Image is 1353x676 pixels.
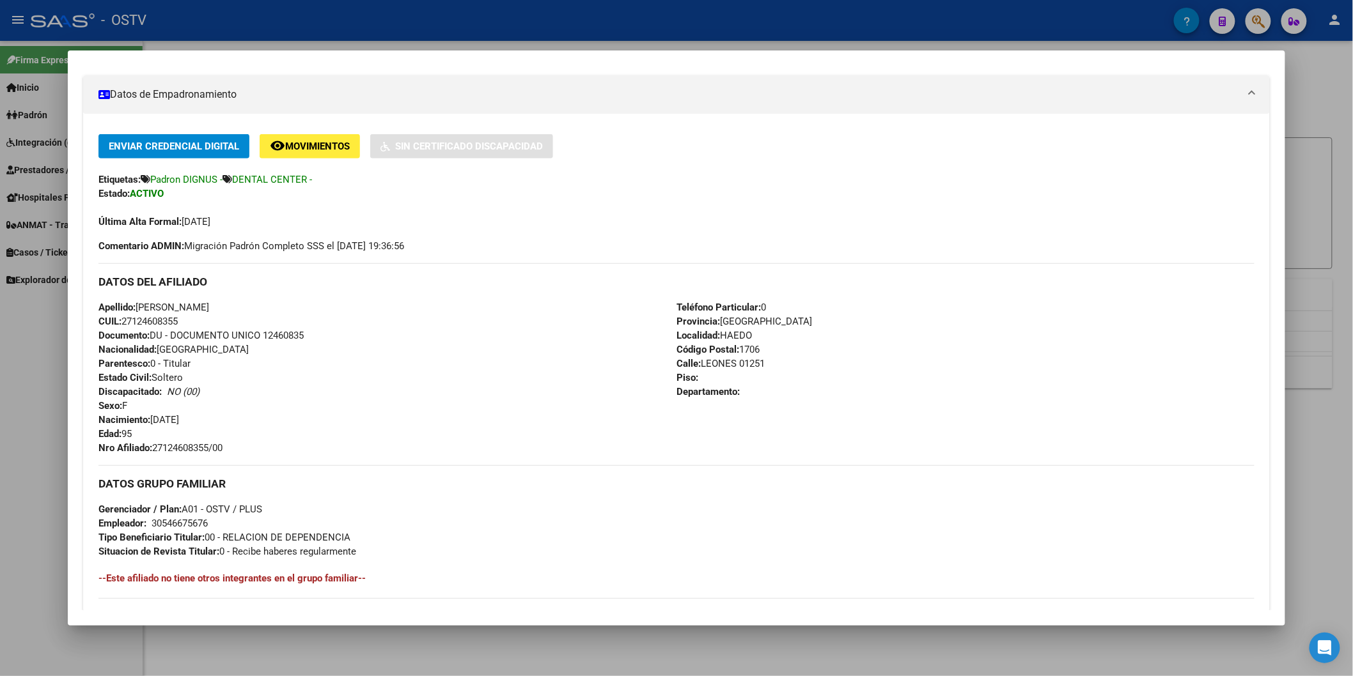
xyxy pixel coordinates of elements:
strong: Sexo: [98,400,122,411]
span: Sin Certificado Discapacidad [395,141,543,153]
mat-panel-title: Datos de Empadronamiento [98,87,1239,102]
strong: Calle: [677,358,701,369]
strong: Provincia: [677,316,720,327]
h3: DATOS GRUPO FAMILIAR [98,477,1255,491]
span: DU - DOCUMENTO UNICO 12460835 [98,330,304,341]
strong: Comentario ADMIN: [98,240,184,252]
strong: Situacion de Revista Titular: [98,546,219,557]
span: 0 - Recibe haberes regularmente [98,546,356,557]
strong: Empleador: [98,518,146,529]
strong: Última Alta Formal: [98,216,182,227]
strong: Estado Civil: [98,372,152,383]
span: F [98,400,127,411]
mat-expansion-panel-header: Datos de Empadronamiento [83,75,1270,114]
button: Enviar Credencial Digital [98,134,249,158]
strong: Nacimiento: [98,414,150,426]
strong: Nro Afiliado: [98,442,152,454]
span: 00 - RELACION DE DEPENDENCIA [98,532,350,543]
h3: DATOS DEL AFILIADO [98,275,1255,289]
span: DENTAL CENTER - [232,174,312,185]
strong: Gerenciador / Plan: [98,503,182,515]
span: Movimientos [285,141,350,153]
strong: Apellido: [98,302,136,313]
span: Padron DIGNUS - [150,174,223,185]
i: NO (00) [167,386,199,397]
span: 1706 [677,344,760,355]
strong: Edad: [98,428,121,440]
div: Open Intercom Messenger [1310,633,1340,663]
strong: Piso: [677,372,698,383]
span: 0 [677,302,766,313]
h4: --Este afiliado no tiene otros integrantes en el grupo familiar-- [98,571,1255,585]
strong: ACTIVO [130,188,164,199]
strong: Documento: [98,330,150,341]
span: A01 - OSTV / PLUS [98,503,262,515]
span: Soltero [98,372,183,383]
strong: Tipo Beneficiario Titular: [98,532,205,543]
span: Migración Padrón Completo SSS el [DATE] 19:36:56 [98,239,404,253]
span: 95 [98,428,132,440]
span: HAEDO [677,330,752,341]
strong: CUIL: [98,316,121,327]
strong: Parentesco: [98,358,150,369]
button: Movimientos [260,134,360,158]
div: 30546675676 [152,516,208,530]
strong: Discapacitado: [98,386,162,397]
span: 0 - Titular [98,358,191,369]
strong: Nacionalidad: [98,344,157,355]
strong: Etiquetas: [98,174,141,185]
span: [DATE] [98,414,179,426]
span: LEONES 01251 [677,358,765,369]
button: Sin Certificado Discapacidad [370,134,553,158]
strong: Estado: [98,188,130,199]
strong: Código Postal: [677,344,739,355]
span: 27124608355/00 [98,442,223,454]
span: Enviar Credencial Digital [109,141,239,153]
span: [GEOGRAPHIC_DATA] [98,344,249,355]
span: [PERSON_NAME] [98,302,209,313]
strong: Localidad: [677,330,720,341]
strong: Departamento: [677,386,740,397]
mat-icon: remove_red_eye [270,138,285,153]
span: [GEOGRAPHIC_DATA] [677,316,812,327]
strong: Teléfono Particular: [677,302,761,313]
span: 27124608355 [98,316,178,327]
span: [DATE] [98,216,210,227]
